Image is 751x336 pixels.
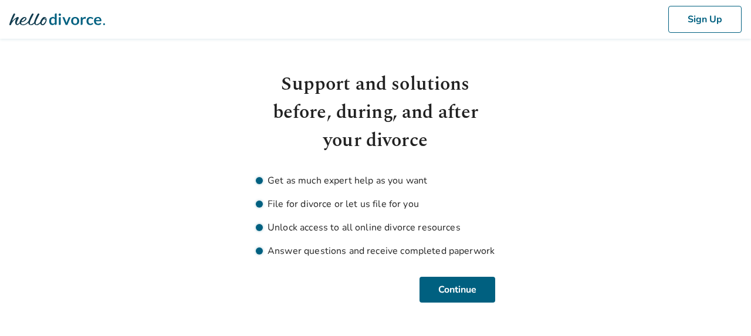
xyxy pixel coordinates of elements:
[420,277,495,303] button: Continue
[668,6,742,33] button: Sign Up
[256,244,495,258] li: Answer questions and receive completed paperwork
[256,197,495,211] li: File for divorce or let us file for you
[256,70,495,155] h1: Support and solutions before, during, and after your divorce
[256,174,495,188] li: Get as much expert help as you want
[256,220,495,235] li: Unlock access to all online divorce resources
